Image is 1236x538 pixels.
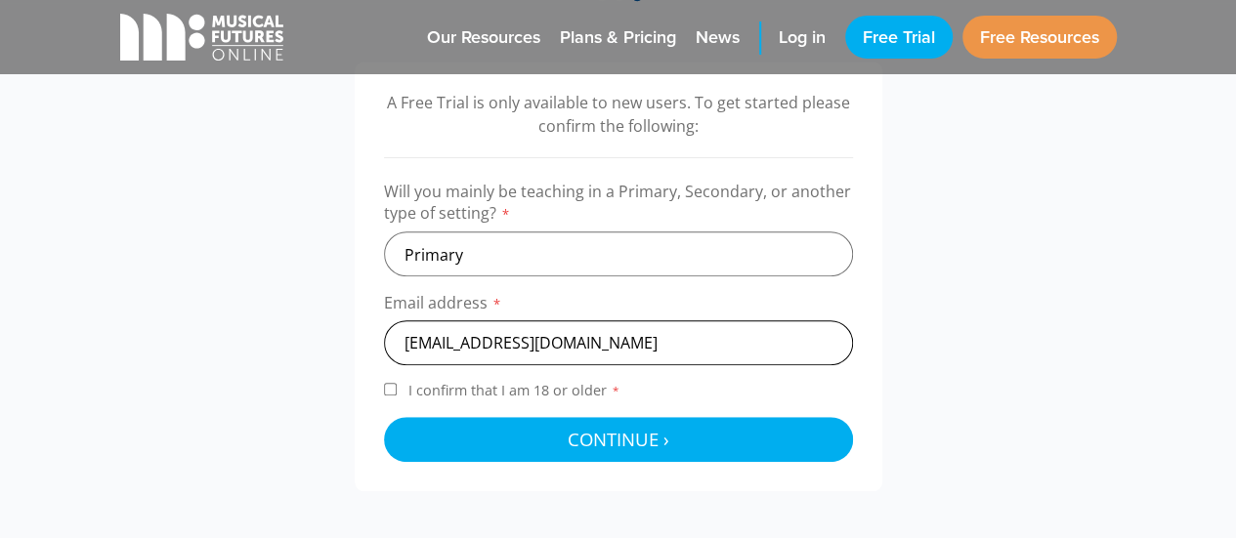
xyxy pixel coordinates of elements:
[696,26,740,50] span: News
[427,26,540,50] span: Our Resources
[568,427,669,451] span: Continue ›
[845,16,953,59] a: Free Trial
[405,381,624,399] span: I confirm that I am 18 or older
[384,181,853,231] label: Will you mainly be teaching in a Primary, Secondary, or another type of setting?
[560,26,676,50] span: Plans & Pricing
[384,383,397,395] input: I confirm that I am 18 or older*
[384,91,853,138] p: A Free Trial is only available to new users. To get started please confirm the following:
[962,16,1117,59] a: Free Resources
[384,417,853,462] button: Continue ›
[779,26,826,50] span: Log in
[384,292,853,320] label: Email address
